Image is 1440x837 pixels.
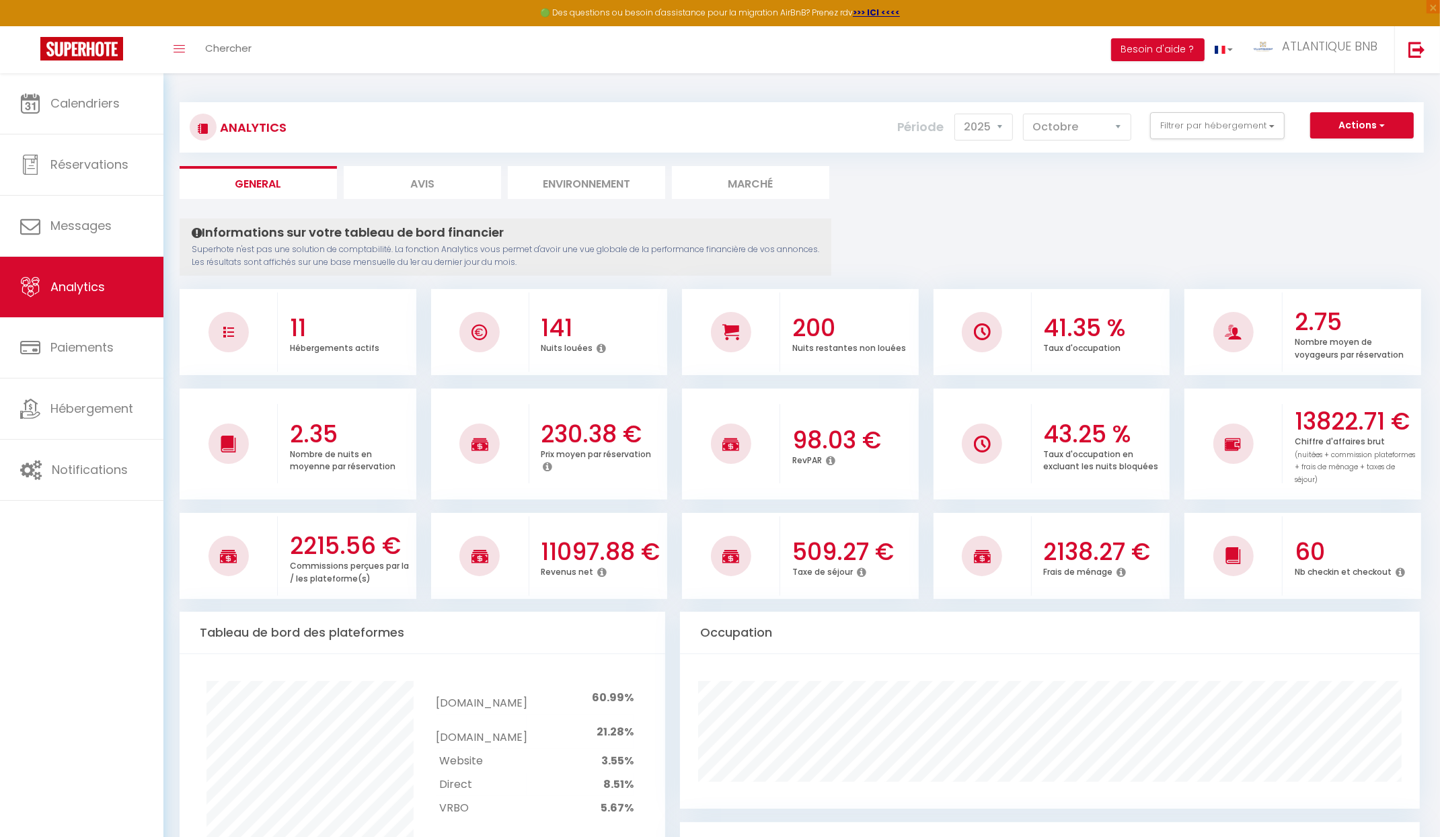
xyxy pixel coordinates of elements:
li: General [180,166,337,199]
h3: 60 [1295,538,1417,566]
td: [DOMAIN_NAME] [436,715,527,749]
h3: 2215.56 € [290,532,412,560]
li: Avis [344,166,501,199]
h4: Informations sur votre tableau de bord financier [192,225,819,240]
td: [DOMAIN_NAME] [436,681,527,715]
p: Nuits restantes non louées [792,340,906,354]
p: Nb checkin et checkout [1295,563,1392,577]
img: NO IMAGE [974,436,991,452]
span: Calendriers [50,95,120,112]
p: Chiffre d'affaires brut [1295,433,1415,485]
h3: 141 [541,314,664,342]
p: Frais de ménage [1044,563,1113,577]
span: ATLANTIQUE BNB [1282,38,1377,54]
h3: 11097.88 € [541,538,664,566]
span: 60.99% [592,690,634,705]
a: Chercher [195,26,262,73]
span: 21.28% [597,724,634,740]
img: NO IMAGE [1225,436,1242,452]
img: logout [1408,41,1425,58]
li: Environnement [508,166,665,199]
h3: 230.38 € [541,420,664,448]
p: RevPAR [792,452,822,466]
h3: 11 [290,314,412,342]
p: Nuits louées [541,340,593,354]
div: Occupation [680,612,1420,654]
h3: 41.35 % [1044,314,1166,342]
h3: 98.03 € [792,426,915,454]
h3: 509.27 € [792,538,915,566]
label: Période [897,112,944,142]
span: 8.51% [603,776,634,792]
p: Revenus net [541,563,594,577]
p: Superhote n'est pas une solution de comptabilité. La fonction Analytics vous permet d'avoir une v... [192,243,819,269]
h3: 13822.71 € [1295,407,1417,436]
img: ... [1253,42,1273,52]
div: Tableau de bord des plateformes [180,612,665,654]
h3: 200 [792,314,915,342]
p: Nombre de nuits en moyenne par réservation [290,446,395,473]
p: Hébergements actifs [290,340,379,354]
p: Commissions perçues par la / les plateforme(s) [290,557,409,584]
span: Messages [50,217,112,234]
li: Marché [672,166,829,199]
span: Hébergement [50,400,133,417]
button: Besoin d'aide ? [1111,38,1205,61]
span: Analytics [50,278,105,295]
a: ... ATLANTIQUE BNB [1243,26,1394,73]
a: >>> ICI <<<< [853,7,900,18]
p: Taux d'occupation en excluant les nuits bloquées [1044,446,1159,473]
span: Chercher [205,41,252,55]
p: Prix moyen par réservation [541,446,652,460]
span: Paiements [50,339,114,356]
p: Taxe de séjour [792,563,853,577]
span: 5.67% [601,800,634,815]
p: Nombre moyen de voyageurs par réservation [1295,333,1404,360]
td: Website [436,749,527,772]
td: VRBO [436,796,527,820]
h3: 2138.27 € [1044,538,1166,566]
td: Direct [436,772,527,796]
p: Taux d'occupation [1044,340,1121,354]
img: NO IMAGE [223,327,234,337]
h3: 2.35 [290,420,412,448]
button: Actions [1310,112,1414,139]
span: 3.55% [601,753,634,768]
h3: 2.75 [1295,308,1417,336]
h3: 43.25 % [1044,420,1166,448]
button: Filtrer par hébergement [1150,112,1285,139]
img: Super Booking [40,37,123,61]
span: Réservations [50,156,128,173]
span: Notifications [52,461,128,478]
h3: Analytics [217,112,287,143]
span: (nuitées + commission plateformes + frais de ménage + taxes de séjour) [1295,450,1415,485]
